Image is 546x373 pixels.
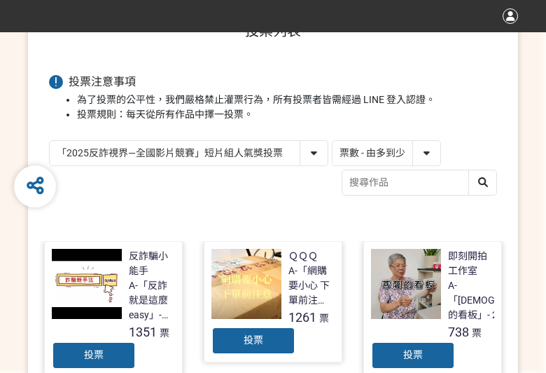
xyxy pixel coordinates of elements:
div: ＱＱＱ [288,249,318,264]
li: 投票規則：每天從所有作品中擇一投票。 [77,107,497,122]
span: 1351 [129,325,157,339]
span: 738 [448,325,469,339]
div: A-「反詐就是這麼easy」- 2025新竹市反詐視界影片徵件 [129,278,175,323]
span: 票 [319,313,329,324]
input: 搜尋作品 [342,170,496,195]
a: ＱＱＱA-「網購要小心 下單前注意」- 2025新竹市反詐視界影片徵件1261票投票 [204,241,342,362]
span: 1261 [288,310,316,325]
span: 投票 [244,334,263,346]
span: 投票注意事項 [69,75,136,88]
span: 票 [472,327,482,339]
span: 票 [160,327,169,339]
div: A-「網購要小心 下單前注意」- 2025新竹市反詐視界影片徵件 [288,264,335,308]
div: 即刻開拍工作室 [448,249,494,278]
li: 為了投票的公平性，我們嚴格禁止灌票行為，所有投票者皆需經過 LINE 登入認證。 [77,93,497,107]
span: 投票 [403,349,423,360]
div: 反詐騙小能手 [129,249,175,278]
span: 投票 [84,349,104,360]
